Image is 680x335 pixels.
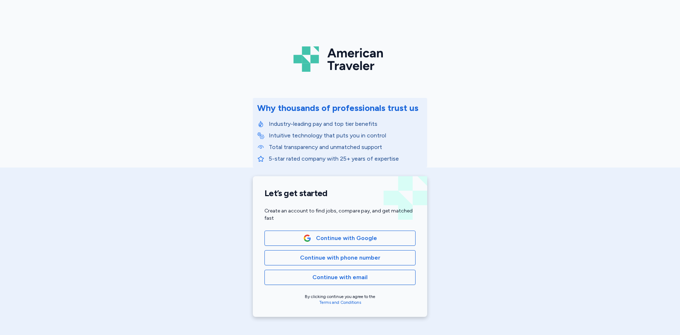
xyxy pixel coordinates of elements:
[316,234,377,243] span: Continue with Google
[264,231,416,246] button: Google LogoContinue with Google
[264,270,416,285] button: Continue with email
[269,154,423,163] p: 5-star rated company with 25+ years of expertise
[319,300,361,305] a: Terms and Conditions
[312,273,368,282] span: Continue with email
[300,253,380,262] span: Continue with phone number
[269,120,423,128] p: Industry-leading pay and top tier benefits
[303,234,311,242] img: Google Logo
[264,294,416,305] div: By clicking continue you agree to the
[264,207,416,222] div: Create an account to find jobs, compare pay, and get matched fast
[269,143,423,152] p: Total transparency and unmatched support
[269,131,423,140] p: Intuitive technology that puts you in control
[264,188,416,199] h1: Let’s get started
[264,250,416,265] button: Continue with phone number
[257,102,418,114] div: Why thousands of professionals trust us
[294,44,386,75] img: Logo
